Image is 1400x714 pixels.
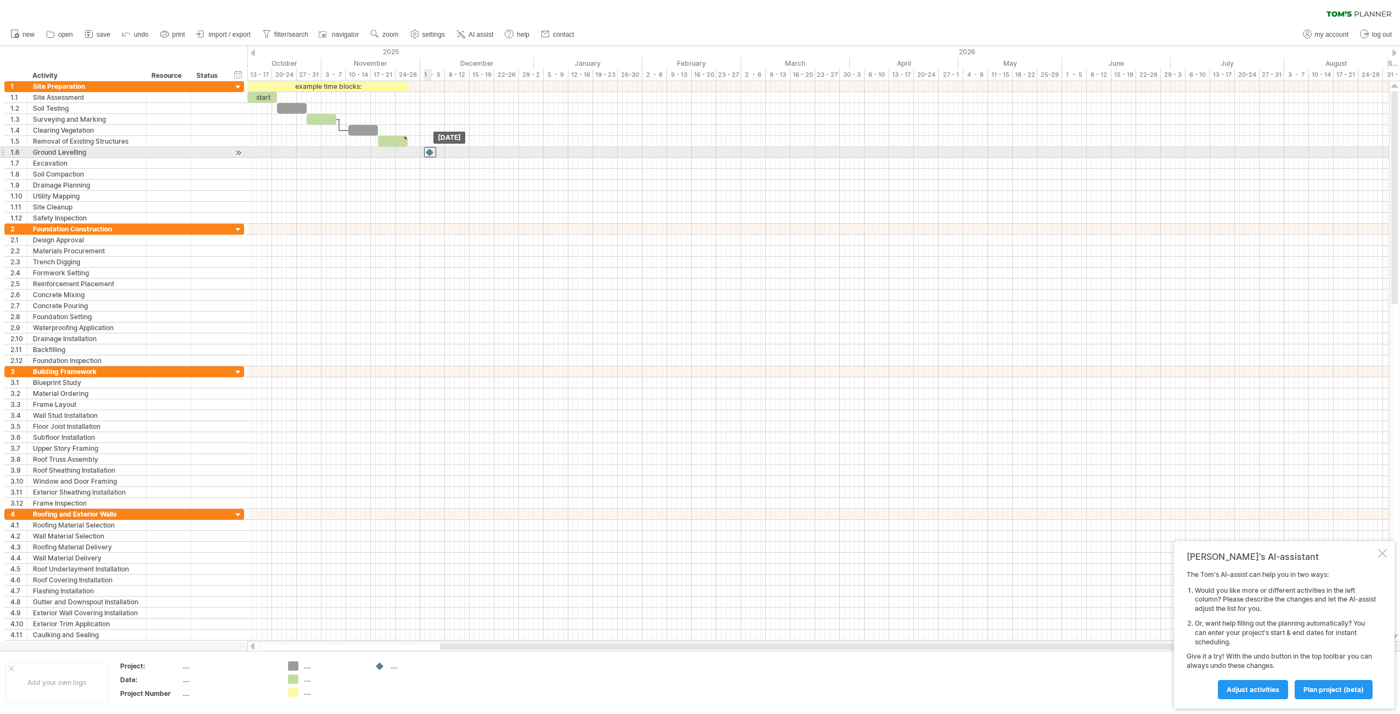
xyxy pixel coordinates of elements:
[850,58,958,69] div: April 2026
[43,27,76,42] a: open
[544,69,568,81] div: 5 - 9
[33,542,140,552] div: Roofing Material Delivery
[1260,69,1284,81] div: 27 - 31
[32,70,140,81] div: Activity
[183,675,275,684] div: ....
[33,279,140,289] div: Reinforcement Placement
[470,69,494,81] div: 15 - 19
[10,355,27,366] div: 2.12
[865,69,889,81] div: 6 - 10
[10,344,27,355] div: 2.11
[1087,69,1111,81] div: 8 - 12
[120,675,180,684] div: Date:
[33,114,140,124] div: Surveying and Marking
[10,641,27,651] div: 4.12
[1013,69,1037,81] div: 18 - 22
[33,311,140,322] div: Foundation Setting
[196,70,221,81] div: Status
[10,465,27,475] div: 3.9
[33,235,140,245] div: Design Approval
[10,311,27,322] div: 2.8
[1210,69,1235,81] div: 13 - 17
[1062,58,1171,69] div: June 2026
[233,147,244,158] div: scroll to activity
[22,31,35,38] span: new
[183,689,275,698] div: ....
[553,31,574,38] span: contact
[97,31,110,38] span: save
[33,575,140,585] div: Roof Covering Installation
[33,213,140,223] div: Safety Inspection
[10,377,27,388] div: 3.1
[33,388,140,399] div: Material Ordering
[10,268,27,278] div: 2.4
[433,132,465,144] div: [DATE]
[10,553,27,563] div: 4.4
[33,268,140,278] div: Formwork Setting
[1309,69,1334,81] div: 10 - 14
[10,114,27,124] div: 1.3
[10,224,27,234] div: 2
[10,619,27,629] div: 4.10
[1315,31,1348,38] span: my account
[10,301,27,311] div: 2.7
[33,476,140,486] div: Window and Door Framing
[33,520,140,530] div: Roofing Material Selection
[1195,619,1376,647] li: Or, want help filling out the planning automatically? You can enter your project's start & end da...
[468,31,493,38] span: AI assist
[10,333,27,344] div: 2.10
[134,31,149,38] span: undo
[82,27,114,42] a: save
[10,191,27,201] div: 1.10
[1303,685,1364,694] span: plan project (beta)
[120,661,180,671] div: Project:
[10,399,27,410] div: 3.3
[10,366,27,377] div: 3
[1227,685,1279,694] span: Adjust activities
[272,69,297,81] div: 20-24
[33,355,140,366] div: Foundation Inspection
[259,27,312,42] a: filter/search
[194,27,254,42] a: import / export
[33,202,140,212] div: Site Cleanup
[317,27,362,42] a: navigator
[988,69,1013,81] div: 11 - 15
[10,432,27,443] div: 3.6
[119,27,152,42] a: undo
[10,213,27,223] div: 1.12
[33,498,140,508] div: Frame Inspection
[642,58,741,69] div: February 2026
[10,158,27,168] div: 1.7
[33,103,140,114] div: Soil Testing
[1284,69,1309,81] div: 3 - 7
[420,58,534,69] div: December 2025
[494,69,519,81] div: 22-26
[963,69,988,81] div: 4 - 8
[10,443,27,454] div: 3.7
[10,410,27,421] div: 3.4
[33,322,140,333] div: Waterproofing Application
[1357,27,1395,42] a: log out
[445,69,470,81] div: 8 - 12
[10,103,27,114] div: 1.2
[10,125,27,135] div: 1.4
[1358,69,1383,81] div: 24-28
[396,69,420,81] div: 24-28
[33,290,140,300] div: Concrete Mixing
[10,136,27,146] div: 1.5
[716,69,741,81] div: 23 - 27
[33,586,140,596] div: Flashing Installation
[534,58,642,69] div: January 2026
[889,69,914,81] div: 13 - 17
[939,69,963,81] div: 27 - 1
[33,454,140,464] div: Roof Truss Assembly
[33,246,140,256] div: Materials Procurement
[408,27,448,42] a: settings
[157,27,188,42] a: print
[304,688,364,697] div: ....
[33,169,140,179] div: Soil Compaction
[1334,69,1358,81] div: 17 - 21
[33,92,140,103] div: Site Assessment
[33,257,140,267] div: Trench Digging
[33,597,140,607] div: Gutter and Downspout Installation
